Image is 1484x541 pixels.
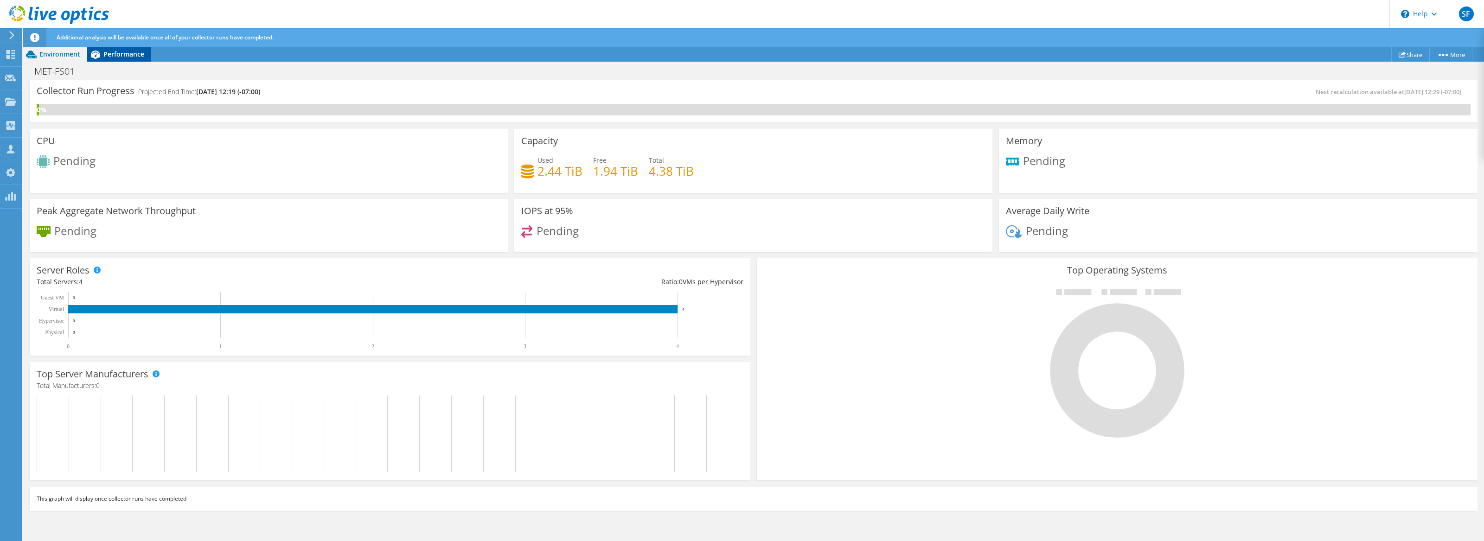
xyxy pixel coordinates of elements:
[57,33,274,41] span: Additional analysis will be available once all of your collector runs have completed.
[649,156,664,165] span: Total
[73,330,75,335] text: 0
[45,329,64,336] text: Physical
[37,265,90,275] h3: Server Roles
[30,487,1478,511] div: This graph will display once collector runs have completed
[1459,6,1474,21] span: SF
[390,277,743,287] div: Ratio: VMs per Hypervisor
[1006,206,1089,216] h3: Average Daily Write
[764,265,1471,275] h3: Top Operating Systems
[30,66,89,76] h1: MET-FS01
[537,166,582,176] h4: 2.44 TiB
[1391,47,1430,62] a: Share
[649,166,694,176] h4: 4.38 TiB
[37,369,148,379] h3: Top Server Manufacturers
[1316,88,1466,96] span: Next recalculation available at
[39,50,80,58] span: Environment
[679,277,683,286] span: 0
[103,50,144,58] span: Performance
[521,206,573,216] h3: IOPS at 95%
[196,87,260,96] span: [DATE] 12:19 (-07:00)
[73,318,75,323] text: 0
[79,277,83,286] span: 4
[1404,88,1461,96] span: [DATE] 12:29 (-07:00)
[138,87,260,97] h4: Projected End Time:
[676,343,679,350] text: 4
[1401,10,1409,18] svg: \n
[593,166,638,176] h4: 1.94 TiB
[53,153,96,168] span: Pending
[37,206,196,216] h3: Peak Aggregate Network Throughput
[1023,153,1065,168] span: Pending
[49,306,64,312] text: Virtual
[37,381,743,391] h4: Total Manufacturers:
[37,277,390,287] div: Total Servers:
[371,343,374,350] text: 2
[1006,136,1042,146] h3: Memory
[593,156,607,165] span: Free
[37,136,55,146] h3: CPU
[537,156,553,165] span: Used
[37,105,39,115] div: 0%
[73,295,75,300] text: 0
[1429,47,1472,62] a: More
[39,318,64,324] text: Hypervisor
[219,343,222,350] text: 1
[537,223,579,238] span: Pending
[524,343,526,350] text: 3
[682,307,684,312] text: 4
[67,343,70,350] text: 0
[521,136,558,146] h3: Capacity
[1026,223,1068,238] span: Pending
[41,294,64,301] text: Guest VM
[96,381,100,390] span: 0
[54,223,96,238] span: Pending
